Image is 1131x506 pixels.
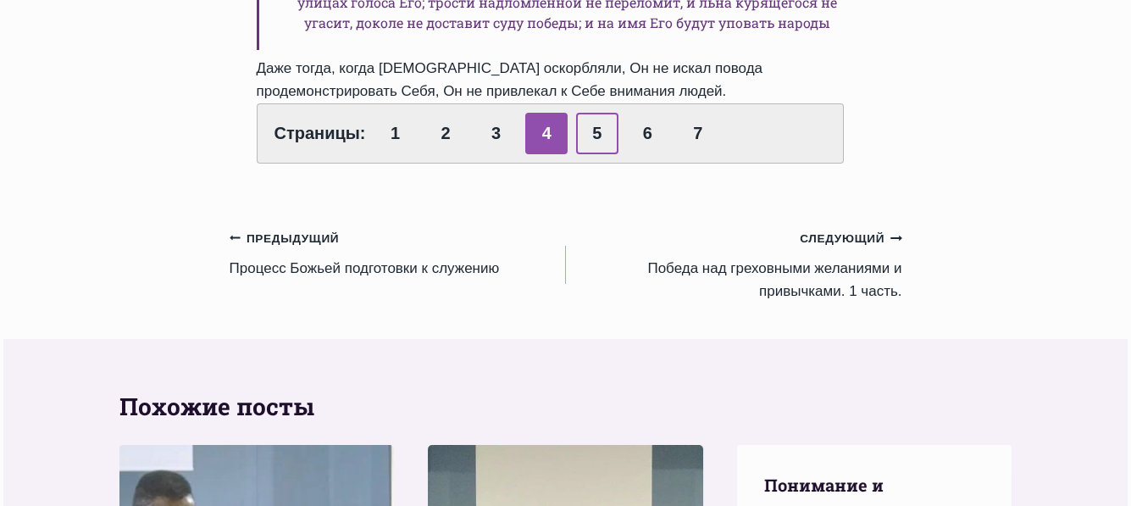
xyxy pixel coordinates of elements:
[525,113,568,154] span: 4
[119,389,1012,425] h2: Похожие посты
[475,113,518,154] a: 3
[230,226,902,303] nav: Записи
[374,113,417,154] a: 1
[800,230,901,248] small: Следующий
[566,226,902,303] a: СледующийПобеда над греховными желаниями и привычками. 1 часть.
[230,230,340,248] small: Предыдущий
[626,113,668,154] a: 6
[576,113,618,154] a: 5
[424,113,467,154] a: 2
[230,226,566,280] a: ПредыдущийПроцесс Божьей подготовки к служению
[257,103,845,164] div: Страницы:
[677,113,719,154] a: 7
